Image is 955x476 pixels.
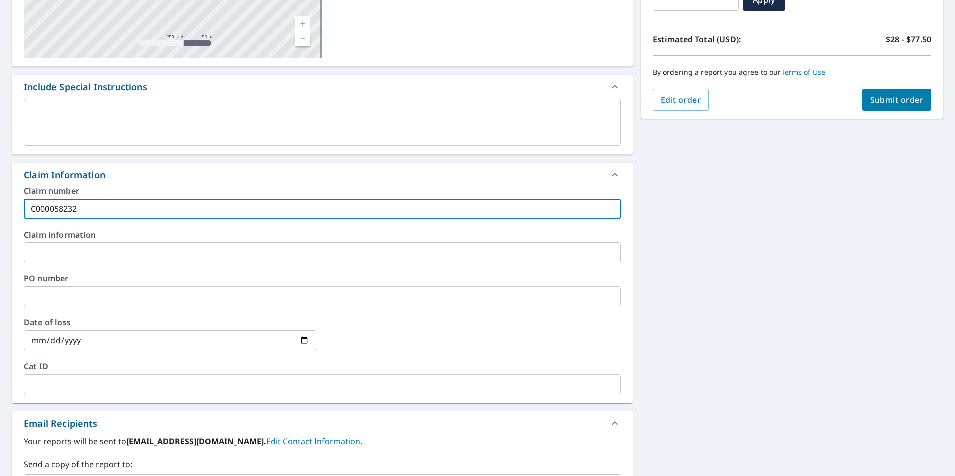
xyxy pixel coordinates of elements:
[653,33,792,45] p: Estimated Total (USD):
[24,318,316,326] label: Date of loss
[862,89,932,111] button: Submit order
[24,458,621,470] label: Send a copy of the report to:
[24,168,105,182] div: Claim Information
[870,94,924,105] span: Submit order
[126,436,266,447] b: [EMAIL_ADDRESS][DOMAIN_NAME].
[653,89,709,111] button: Edit order
[24,80,147,94] div: Include Special Instructions
[12,75,633,99] div: Include Special Instructions
[295,31,310,46] a: Current Level 17, Zoom Out
[24,362,621,370] label: Cat ID
[24,274,621,282] label: PO number
[24,231,621,238] label: Claim information
[653,68,931,77] p: By ordering a report you agree to our
[24,417,97,430] div: Email Recipients
[886,33,931,45] p: $28 - $77.50
[24,187,621,195] label: Claim number
[661,94,701,105] span: Edit order
[12,411,633,435] div: Email Recipients
[781,67,826,77] a: Terms of Use
[266,436,362,447] a: EditContactInfo
[295,16,310,31] a: Current Level 17, Zoom In
[12,163,633,187] div: Claim Information
[24,435,621,447] label: Your reports will be sent to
